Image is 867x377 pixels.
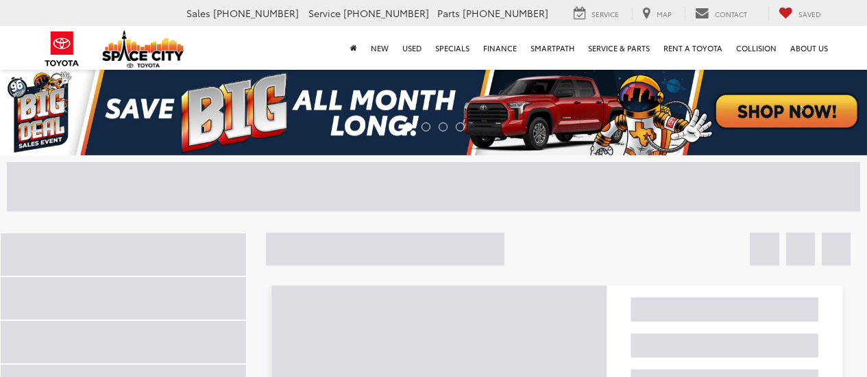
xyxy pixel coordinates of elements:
span: Service [591,9,619,19]
a: Rent a Toyota [657,26,729,70]
a: Contact [685,6,757,21]
a: Used [395,26,428,70]
a: Map [632,6,682,21]
img: Toyota [36,27,88,71]
a: SmartPath [524,26,581,70]
a: Collision [729,26,783,70]
a: Specials [428,26,476,70]
span: Saved [798,9,821,19]
span: Contact [715,9,747,19]
span: [PHONE_NUMBER] [213,6,299,20]
a: My Saved Vehicles [768,6,831,21]
span: Parts [437,6,460,20]
a: About Us [783,26,835,70]
span: Service [308,6,341,20]
a: New [364,26,395,70]
a: Finance [476,26,524,70]
a: Home [343,26,364,70]
span: Sales [186,6,210,20]
span: [PHONE_NUMBER] [343,6,429,20]
a: Service [563,6,629,21]
span: Map [657,9,672,19]
img: Space City Toyota [102,30,184,68]
a: Service & Parts [581,26,657,70]
span: [PHONE_NUMBER] [463,6,548,20]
